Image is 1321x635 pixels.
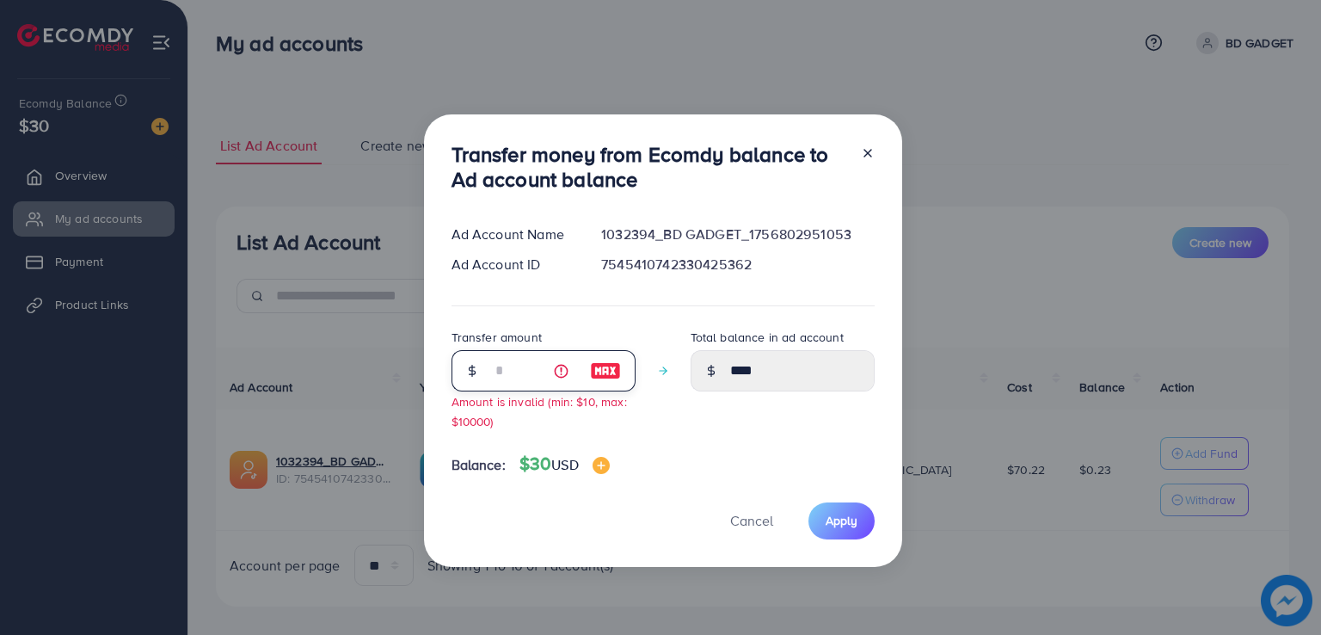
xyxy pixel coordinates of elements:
div: 7545410742330425362 [587,255,888,274]
span: Balance: [452,455,506,475]
h3: Transfer money from Ecomdy balance to Ad account balance [452,142,847,192]
div: Ad Account ID [438,255,588,274]
label: Total balance in ad account [691,329,844,346]
button: Cancel [709,502,795,539]
h4: $30 [519,453,610,475]
div: 1032394_BD GADGET_1756802951053 [587,225,888,244]
img: image [590,361,621,381]
label: Transfer amount [452,329,542,346]
span: Apply [826,512,857,529]
img: image [593,457,610,474]
button: Apply [808,502,875,539]
div: Ad Account Name [438,225,588,244]
span: Cancel [730,511,773,530]
span: USD [551,455,578,474]
small: Amount is invalid (min: $10, max: $10000) [452,393,627,429]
